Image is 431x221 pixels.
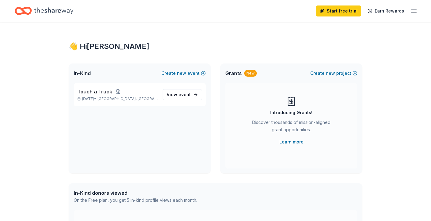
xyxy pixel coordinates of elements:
[326,70,335,77] span: new
[316,5,361,16] a: Start free trial
[279,138,304,146] a: Learn more
[250,119,333,136] div: Discover thousands of mission-aligned grant opportunities.
[270,109,312,116] div: Introducing Grants!
[98,96,158,101] span: [GEOGRAPHIC_DATA], [GEOGRAPHIC_DATA]
[163,89,202,100] a: View event
[161,70,206,77] button: Createnewevent
[225,70,242,77] span: Grants
[244,70,257,77] div: New
[69,42,362,51] div: 👋 Hi [PERSON_NAME]
[74,197,197,204] div: On the Free plan, you get 5 in-kind profile views each month.
[74,70,91,77] span: In-Kind
[15,4,73,18] a: Home
[77,88,112,95] span: Touch a Truck
[177,70,186,77] span: new
[364,5,408,16] a: Earn Rewards
[179,92,191,97] span: event
[167,91,191,98] span: View
[74,189,197,197] div: In-Kind donors viewed
[310,70,357,77] button: Createnewproject
[77,96,158,101] p: [DATE] •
